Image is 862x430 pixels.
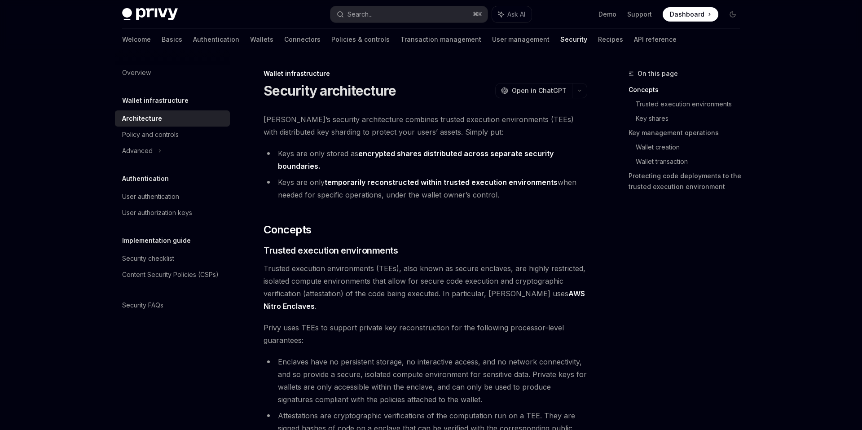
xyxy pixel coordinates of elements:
[193,29,239,50] a: Authentication
[115,110,230,127] a: Architecture
[638,68,678,79] span: On this page
[598,10,616,19] a: Demo
[264,262,587,312] span: Trusted execution environments (TEEs), also known as secure enclaves, are highly restricted, isol...
[560,29,587,50] a: Security
[122,67,151,78] div: Overview
[122,29,151,50] a: Welcome
[122,113,162,124] div: Architecture
[629,126,747,140] a: Key management operations
[264,355,587,406] li: Enclaves have no persistent storage, no interactive access, and no network connectivity, and so p...
[670,10,704,19] span: Dashboard
[115,65,230,81] a: Overview
[122,269,219,280] div: Content Security Policies (CSPs)
[278,149,554,171] strong: encrypted shares distributed across separate security boundaries.
[122,235,191,246] h5: Implementation guide
[162,29,182,50] a: Basics
[284,29,321,50] a: Connectors
[636,140,747,154] a: Wallet creation
[495,83,572,98] button: Open in ChatGPT
[512,86,567,95] span: Open in ChatGPT
[629,83,747,97] a: Concepts
[264,147,587,172] li: Keys are only stored as
[634,29,677,50] a: API reference
[122,145,153,156] div: Advanced
[473,11,482,18] span: ⌘ K
[264,113,587,138] span: [PERSON_NAME]’s security architecture combines trusted execution environments (TEEs) with distrib...
[598,29,623,50] a: Recipes
[264,69,587,78] div: Wallet infrastructure
[264,321,587,347] span: Privy uses TEEs to support private key reconstruction for the following processor-level guarantees:
[115,267,230,283] a: Content Security Policies (CSPs)
[264,244,398,257] span: Trusted execution environments
[122,95,189,106] h5: Wallet infrastructure
[122,253,174,264] div: Security checklist
[325,178,558,187] strong: temporarily reconstructed within trusted execution environments
[400,29,481,50] a: Transaction management
[636,154,747,169] a: Wallet transaction
[507,10,525,19] span: Ask AI
[122,300,163,311] div: Security FAQs
[492,6,532,22] button: Ask AI
[122,129,179,140] div: Policy and controls
[492,29,550,50] a: User management
[264,176,587,201] li: Keys are only when needed for specific operations, under the wallet owner’s control.
[331,29,390,50] a: Policies & controls
[726,7,740,22] button: Toggle dark mode
[264,83,396,99] h1: Security architecture
[264,223,311,237] span: Concepts
[636,111,747,126] a: Key shares
[115,189,230,205] a: User authentication
[122,191,179,202] div: User authentication
[122,173,169,184] h5: Authentication
[663,7,718,22] a: Dashboard
[250,29,273,50] a: Wallets
[115,250,230,267] a: Security checklist
[330,6,488,22] button: Search...⌘K
[115,297,230,313] a: Security FAQs
[115,205,230,221] a: User authorization keys
[627,10,652,19] a: Support
[629,169,747,194] a: Protecting code deployments to the trusted execution environment
[636,97,747,111] a: Trusted execution environments
[122,207,192,218] div: User authorization keys
[115,127,230,143] a: Policy and controls
[122,8,178,21] img: dark logo
[347,9,373,20] div: Search...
